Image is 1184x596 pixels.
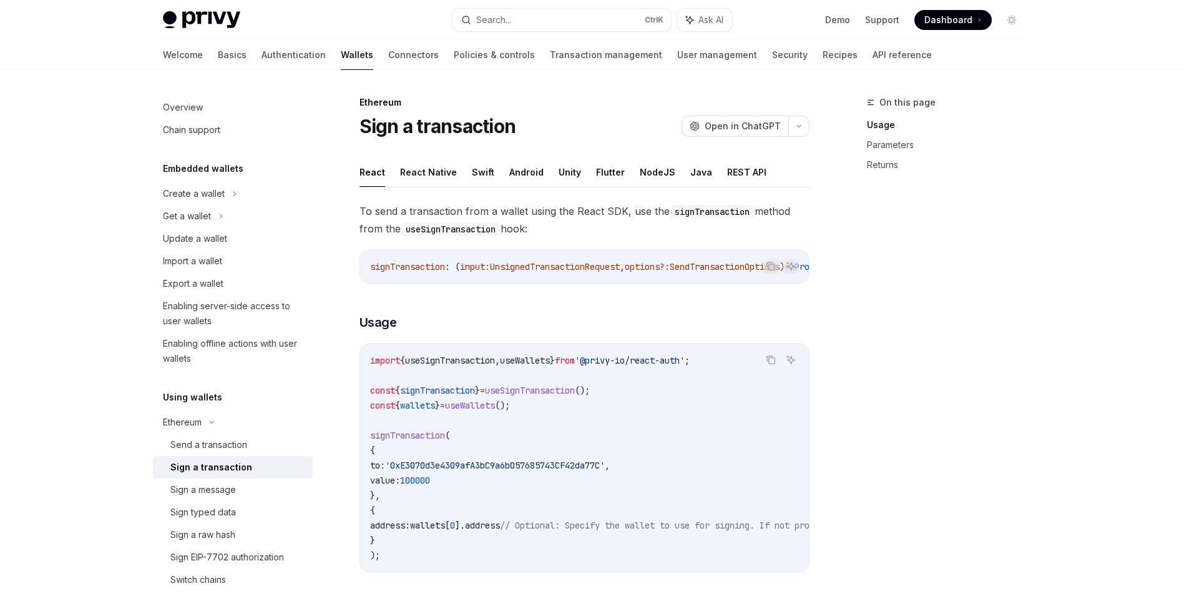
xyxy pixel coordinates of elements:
[575,355,685,366] span: '@privy-io/react-auth'
[509,157,544,187] button: Android
[454,40,535,70] a: Policies & controls
[823,40,858,70] a: Recipes
[163,390,222,405] h5: Using wallets
[645,15,663,25] span: Ctrl K
[682,116,788,137] button: Open in ChatGPT
[170,550,284,565] div: Sign EIP-7702 authorization
[780,261,785,272] span: )
[550,40,662,70] a: Transaction management
[550,355,555,366] span: }
[163,161,243,176] h5: Embedded wallets
[559,157,581,187] button: Unity
[163,276,223,291] div: Export a wallet
[435,400,440,411] span: }
[475,385,480,396] span: }
[170,527,235,542] div: Sign a raw hash
[360,202,810,237] span: To send a transaction from a wallet using the React SDK, use the method from the hook:
[370,490,380,501] span: },
[867,155,1032,175] a: Returns
[153,524,313,546] a: Sign a raw hash
[677,9,732,31] button: Ask AI
[400,355,405,366] span: {
[370,520,410,531] span: address:
[460,261,485,272] span: input
[924,14,972,26] span: Dashboard
[445,400,495,411] span: useWallets
[163,209,211,224] div: Get a wallet
[153,227,313,250] a: Update a wallet
[163,11,240,29] img: light logo
[690,157,712,187] button: Java
[677,40,757,70] a: User management
[472,157,494,187] button: Swift
[370,261,445,272] span: signTransaction
[596,157,625,187] button: Flutter
[370,460,385,471] span: to:
[370,550,380,561] span: );
[370,475,400,486] span: value:
[575,385,590,396] span: ();
[705,120,781,132] span: Open in ChatGPT
[660,261,670,272] span: ?:
[170,460,252,475] div: Sign a transaction
[772,40,808,70] a: Security
[500,355,550,366] span: useWallets
[170,572,226,587] div: Switch chains
[153,332,313,370] a: Enabling offline actions with user wallets
[1002,10,1022,30] button: Toggle dark mode
[783,352,799,368] button: Ask AI
[360,314,397,331] span: Usage
[370,400,395,411] span: const
[450,520,455,531] span: 0
[476,12,511,27] div: Search...
[867,115,1032,135] a: Usage
[640,157,675,187] button: NodeJS
[455,520,465,531] span: ].
[865,14,899,26] a: Support
[163,254,222,269] div: Import a wallet
[163,186,225,201] div: Create a wallet
[410,520,445,531] span: wallets
[163,122,220,137] div: Chain support
[170,437,247,452] div: Send a transaction
[480,385,485,396] span: =
[465,520,500,531] span: address
[395,385,400,396] span: {
[163,231,227,246] div: Update a wallet
[370,385,395,396] span: const
[485,385,575,396] span: useSignTransaction
[763,352,779,368] button: Copy the contents from the code block
[783,258,799,274] button: Ask AI
[400,400,435,411] span: wallets
[163,336,305,366] div: Enabling offline actions with user wallets
[440,400,445,411] span: =
[262,40,326,70] a: Authentication
[370,505,375,516] span: {
[370,445,375,456] span: {
[170,482,236,497] div: Sign a message
[163,415,202,430] div: Ethereum
[153,295,313,332] a: Enabling server-side access to user wallets
[879,95,936,110] span: On this page
[370,355,400,366] span: import
[685,355,690,366] span: ;
[445,261,460,272] span: : (
[153,434,313,456] a: Send a transaction
[727,157,766,187] button: REST API
[405,355,495,366] span: useSignTransaction
[400,385,475,396] span: signTransaction
[495,400,510,411] span: ();
[153,250,313,272] a: Import a wallet
[163,299,305,329] div: Enabling server-side access to user wallets
[360,115,516,137] h1: Sign a transaction
[620,261,625,272] span: ,
[873,40,932,70] a: API reference
[153,96,313,119] a: Overview
[914,10,992,30] a: Dashboard
[385,460,605,471] span: '0xE3070d3e4309afA3bC9a6b057685743CF42da77C'
[670,205,755,219] code: signTransaction
[763,258,779,274] button: Copy the contents from the code block
[163,100,203,115] div: Overview
[625,261,660,272] span: options
[400,475,430,486] span: 100000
